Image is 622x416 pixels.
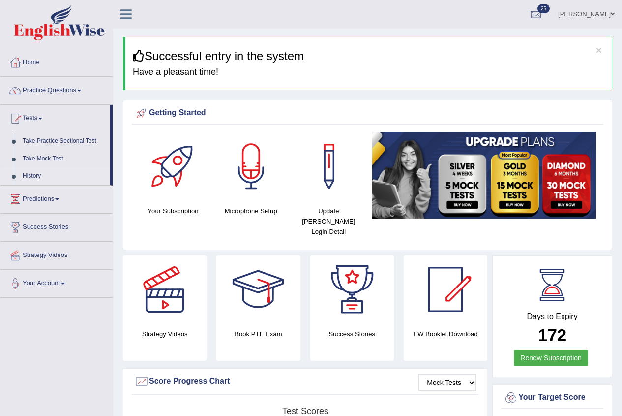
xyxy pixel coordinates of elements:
[538,325,566,345] b: 172
[133,50,604,63] h3: Successful entry in the system
[0,242,113,266] a: Strategy Videos
[0,105,110,129] a: Tests
[504,390,601,405] div: Your Target Score
[18,167,110,185] a: History
[0,186,113,210] a: Predictions
[217,206,285,216] h4: Microphone Setup
[139,206,207,216] h4: Your Subscription
[404,329,487,339] h4: EW Booklet Download
[295,206,362,237] h4: Update [PERSON_NAME] Login Detail
[134,374,476,389] div: Score Progress Chart
[216,329,300,339] h4: Book PTE Exam
[372,132,596,219] img: small5.jpg
[0,77,113,101] a: Practice Questions
[596,45,602,55] button: ×
[134,106,601,121] div: Getting Started
[504,312,601,321] h4: Days to Expiry
[514,350,588,366] a: Renew Subscription
[0,49,113,73] a: Home
[123,329,207,339] h4: Strategy Videos
[133,67,604,77] h4: Have a pleasant time!
[18,132,110,150] a: Take Practice Sectional Test
[18,150,110,168] a: Take Mock Test
[537,4,550,13] span: 25
[310,329,394,339] h4: Success Stories
[0,270,113,294] a: Your Account
[282,406,328,416] tspan: Test scores
[0,214,113,238] a: Success Stories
